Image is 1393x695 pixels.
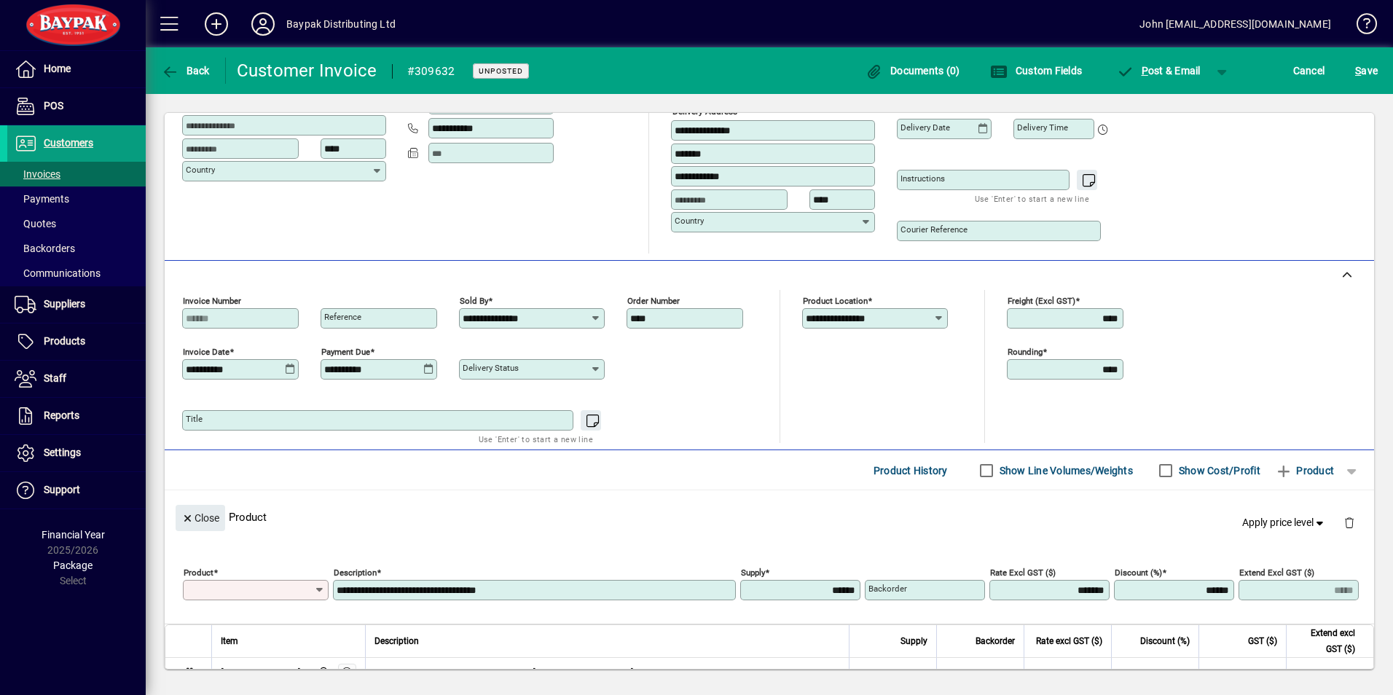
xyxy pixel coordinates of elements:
button: Cancel [1290,58,1329,84]
a: Suppliers [7,286,146,323]
mat-label: Product location [803,296,868,306]
span: Documents (0) [866,65,960,76]
mat-label: Rate excl GST ($) [990,568,1056,578]
a: Quotes [7,211,146,236]
label: Show Cost/Profit [1176,463,1260,478]
span: Apply price level [1242,515,1327,530]
mat-label: Instructions [900,173,945,184]
mat-label: Order number [627,296,680,306]
button: Back [157,58,213,84]
app-page-header-button: Close [172,511,229,524]
span: Package [53,559,93,571]
mat-label: Delivery status [463,363,519,373]
mat-label: Extend excl GST ($) [1239,568,1314,578]
span: Cancel [1293,59,1325,82]
mat-label: Backorder [868,584,907,594]
div: 79.5000 [1033,665,1102,680]
span: Backorders [15,243,75,254]
mat-hint: Use 'Enter' to start a new line [975,190,1089,207]
span: Extend excl GST ($) [1295,625,1355,657]
div: Customer Invoice [237,59,377,82]
span: Financial Year [42,529,105,541]
mat-hint: Use 'Enter' to start a new line [479,431,593,447]
button: Add [193,11,240,37]
span: Custom Fields [990,65,1082,76]
span: Reports [44,409,79,421]
mat-label: Rounding [1008,347,1043,357]
mat-label: Country [675,216,704,226]
span: Product [1275,459,1334,482]
mat-label: Delivery time [1017,122,1068,133]
a: View on map [832,95,855,118]
mat-label: Invoice date [183,347,229,357]
button: Delete [1332,505,1367,540]
mat-label: Description [334,568,377,578]
mat-label: Courier Reference [900,224,968,235]
div: John [EMAIL_ADDRESS][DOMAIN_NAME] [1139,12,1331,36]
button: Product History [868,458,954,484]
mat-label: Reference [324,312,361,322]
span: GST ($) [1248,633,1277,649]
button: Apply price level [1236,510,1333,536]
button: Save [1351,58,1381,84]
div: Baypak Distributing Ltd [286,12,396,36]
button: Close [176,505,225,531]
span: Support [44,484,80,495]
span: Home [44,63,71,74]
a: Reports [7,398,146,434]
button: Documents (0) [862,58,964,84]
span: P [1142,65,1148,76]
a: Invoices [7,162,146,186]
a: Settings [7,435,146,471]
td: 238.50 [1286,658,1373,687]
span: Description [374,633,419,649]
mat-label: Sold by [460,296,488,306]
span: POS [44,100,63,111]
span: Close [181,506,219,530]
mat-label: Product [184,568,213,578]
a: POS [7,88,146,125]
span: Products [44,335,85,347]
a: Products [7,323,146,360]
a: Staff [7,361,146,397]
span: 3.0000 [895,665,928,680]
button: Custom Fields [986,58,1086,84]
a: Communications [7,261,146,286]
div: [DOMAIN_NAME] [221,665,301,680]
span: Rate excl GST ($) [1036,633,1102,649]
span: Settings [44,447,81,458]
mat-label: Delivery date [900,122,950,133]
span: Payments [15,193,69,205]
mat-label: Country [186,165,215,175]
span: ave [1355,59,1378,82]
span: Quotes [15,218,56,229]
span: FILM B&A 200Mu 4x25 NATURAL [GEOGRAPHIC_DATA] MADE [374,665,665,680]
mat-label: Discount (%) [1115,568,1162,578]
span: Invoices [15,168,60,180]
mat-label: Supply [741,568,765,578]
span: Staff [44,372,66,384]
button: Choose address [855,95,879,119]
a: Backorders [7,236,146,261]
td: 0.0000 [1111,658,1198,687]
div: #309632 [407,60,455,83]
span: Baypak - Onekawa [314,664,331,680]
span: Product History [874,459,948,482]
div: Product [165,490,1374,543]
span: Back [161,65,210,76]
mat-label: Freight (excl GST) [1008,296,1075,306]
button: Profile [240,11,286,37]
button: Post & Email [1109,58,1208,84]
mat-label: Title [186,414,203,424]
span: Communications [15,267,101,279]
span: Item [221,633,238,649]
app-page-header-button: Back [146,58,226,84]
app-page-header-button: Delete [1332,516,1367,529]
span: ost & Email [1116,65,1201,76]
a: Home [7,51,146,87]
mat-label: Invoice number [183,296,241,306]
button: Product [1268,458,1341,484]
span: Supply [900,633,927,649]
td: 35.78 [1198,658,1286,687]
span: Suppliers [44,298,85,310]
